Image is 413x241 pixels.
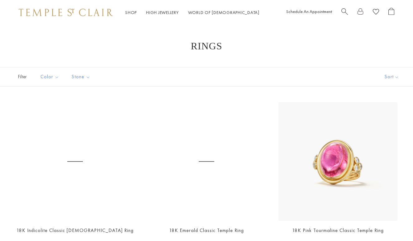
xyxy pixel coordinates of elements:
[67,70,95,84] button: Stone
[25,40,388,52] h1: Rings
[292,227,384,234] a: 18K Pink Tourmaline Classic Temple Ring
[373,8,379,17] a: View Wishlist
[125,10,137,15] a: ShopShop
[146,10,179,15] a: High JewelleryHigh Jewellery
[382,212,407,235] iframe: Gorgias live chat messenger
[125,9,259,16] nav: Main navigation
[188,10,259,15] a: World of [DEMOGRAPHIC_DATA]World of [DEMOGRAPHIC_DATA]
[69,73,95,81] span: Stone
[36,70,64,84] button: Color
[371,67,413,86] button: Show sort by
[19,9,113,16] img: Temple St. Clair
[37,73,64,81] span: Color
[278,102,397,221] img: 18K Pink Tourmaline Classic Temple Ring
[17,227,134,234] a: 18K Indicolite Classic [DEMOGRAPHIC_DATA] Ring
[388,8,394,17] a: Open Shopping Bag
[169,227,244,234] a: 18K Emerald Classic Temple Ring
[16,102,135,221] a: 18K Indicolite Classic Temple Ring
[286,9,332,14] a: Schedule An Appointment
[341,8,348,17] a: Search
[147,102,266,221] a: 18K Emerald Classic Temple Ring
